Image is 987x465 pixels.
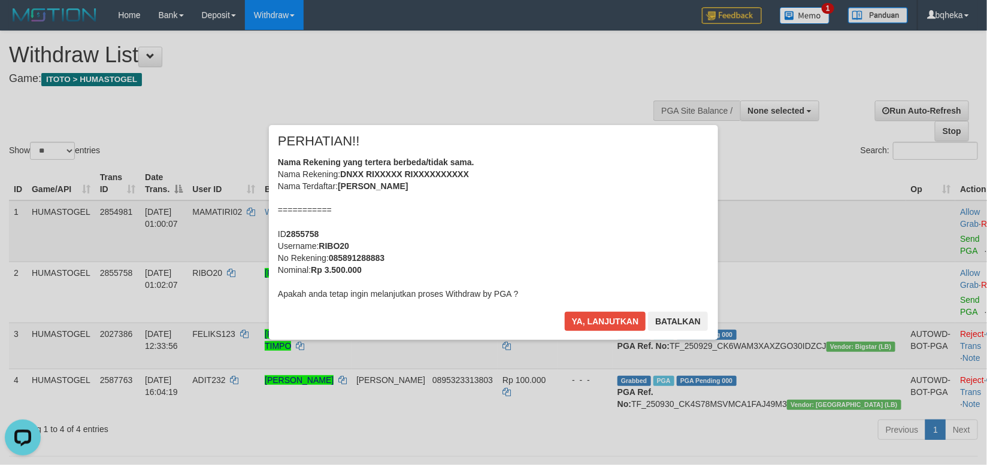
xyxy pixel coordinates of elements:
b: Nama Rekening yang tertera berbeda/tidak sama. [278,157,474,167]
b: 2855758 [286,229,319,239]
b: RIBO20 [319,241,349,251]
b: Rp 3.500.000 [311,265,362,275]
b: 085891288883 [329,253,384,263]
span: PERHATIAN!! [278,135,360,147]
button: Ya, lanjutkan [565,312,646,331]
button: Batalkan [648,312,708,331]
button: Open LiveChat chat widget [5,5,41,41]
b: [PERSON_NAME] [338,181,408,191]
div: Nama Rekening: Nama Terdaftar: =========== ID Username: No Rekening: Nominal: Apakah anda tetap i... [278,156,709,300]
b: DNXX RIXXXXX RIXXXXXXXXXX [340,169,469,179]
